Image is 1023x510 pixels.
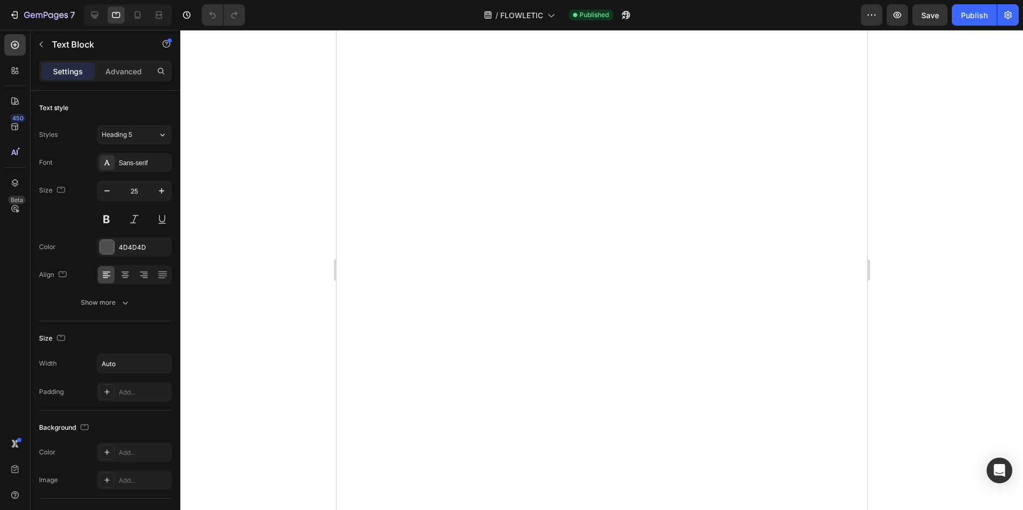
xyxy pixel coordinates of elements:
[4,4,80,26] button: 7
[500,10,543,21] span: FLOWLETIC
[105,66,142,77] p: Advanced
[987,458,1012,483] div: Open Intercom Messenger
[97,354,171,373] input: Auto
[53,66,83,77] p: Settings
[119,448,169,458] div: Add...
[10,114,26,122] div: 450
[119,388,169,397] div: Add...
[495,10,498,21] span: /
[39,183,67,198] div: Size
[119,243,169,252] div: 4D4D4D
[39,268,69,282] div: Align
[337,30,867,510] iframe: Design area
[52,38,143,51] p: Text Block
[202,4,245,26] div: Undo/Redo
[119,476,169,485] div: Add...
[70,9,75,21] p: 7
[921,11,939,20] span: Save
[39,475,58,485] div: Image
[102,130,132,140] span: Heading 5
[961,10,988,21] div: Publish
[39,331,67,346] div: Size
[97,125,172,144] button: Heading 5
[39,447,56,457] div: Color
[81,297,131,308] div: Show more
[39,387,64,397] div: Padding
[952,4,997,26] button: Publish
[39,158,52,167] div: Font
[39,359,57,368] div: Width
[579,10,609,20] span: Published
[119,158,169,168] div: Sans-serif
[912,4,948,26] button: Save
[39,421,91,435] div: Background
[39,242,56,252] div: Color
[39,293,172,312] button: Show more
[39,103,68,113] div: Text style
[8,196,26,204] div: Beta
[39,130,58,140] div: Styles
